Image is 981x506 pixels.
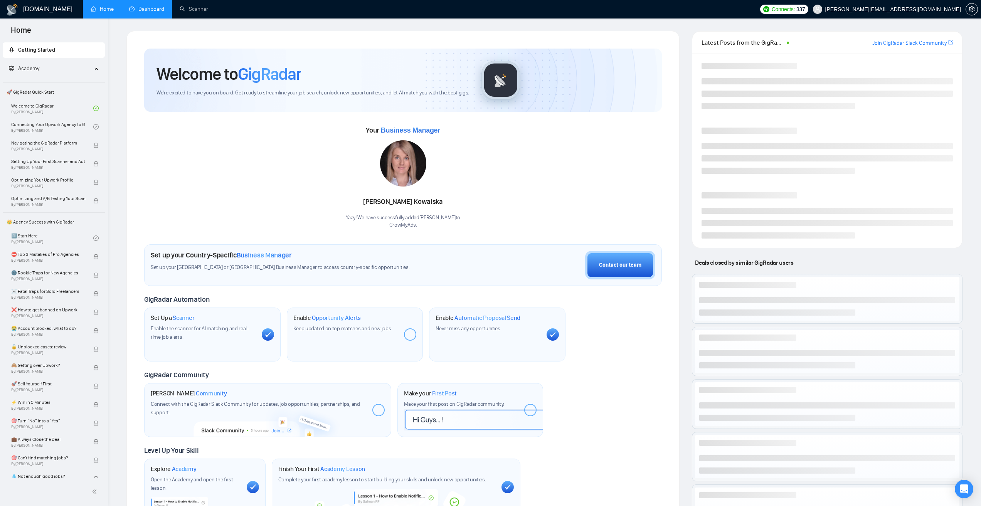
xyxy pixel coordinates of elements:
span: check-circle [93,235,99,241]
span: 😭 Account blocked: what to do? [11,324,85,332]
span: ⛔ Top 3 Mistakes of Pro Agencies [11,250,85,258]
span: lock [93,476,99,481]
span: 👑 Agency Success with GigRadar [3,214,104,230]
span: By [PERSON_NAME] [11,314,85,318]
img: gigradar-logo.png [481,61,520,99]
p: GrowMyAds . [346,222,460,229]
h1: Welcome to [156,64,301,84]
span: Set up your [GEOGRAPHIC_DATA] or [GEOGRAPHIC_DATA] Business Manager to access country-specific op... [151,264,454,271]
div: Yaay! We have successfully added [PERSON_NAME] to [346,214,460,229]
span: By [PERSON_NAME] [11,184,85,188]
span: lock [93,143,99,148]
span: Never miss any opportunities. [436,325,501,332]
img: 1717011979921-42.jpg [380,140,426,187]
span: GigRadar [238,64,301,84]
span: ⚡ Win in 5 Minutes [11,398,85,406]
span: rocket [9,47,14,52]
span: By [PERSON_NAME] [11,462,85,466]
span: 💧 Not enough good jobs? [11,472,85,480]
img: slackcommunity-bg.png [194,401,342,437]
span: Complete your first academy lesson to start building your skills and unlock new opportunities. [278,476,486,483]
a: searchScanner [180,6,208,12]
span: 💼 Always Close the Deal [11,435,85,443]
a: homeHome [91,6,114,12]
span: First Post [432,390,457,397]
span: By [PERSON_NAME] [11,369,85,374]
div: Open Intercom Messenger [955,480,973,498]
span: check-circle [93,124,99,129]
span: 🔓 Unblocked cases: review [11,343,85,351]
a: 1️⃣ Start HereBy[PERSON_NAME] [11,230,93,247]
span: lock [93,346,99,352]
span: 🚀 Sell Yourself First [11,380,85,388]
span: Academy Lesson [320,465,365,473]
span: lock [93,180,99,185]
span: Navigating the GigRadar Platform [11,139,85,147]
span: Enable the scanner for AI matching and real-time job alerts. [151,325,249,340]
span: Connects: [772,5,795,13]
a: export [948,39,953,46]
span: 🌚 Rookie Traps for New Agencies [11,269,85,277]
span: By [PERSON_NAME] [11,165,85,170]
span: Connect with the GigRadar Slack Community for updates, job opportunities, partnerships, and support. [151,401,360,416]
span: setting [966,6,978,12]
div: [PERSON_NAME] Kowalska [346,195,460,208]
span: Home [5,25,37,41]
span: lock [93,365,99,370]
span: 🙈 Getting over Upwork? [11,361,85,369]
span: lock [93,457,99,463]
span: lock [93,161,99,166]
span: Academy [18,65,39,72]
span: Community [196,390,227,397]
span: By [PERSON_NAME] [11,332,85,337]
h1: Make your [404,390,457,397]
span: By [PERSON_NAME] [11,443,85,448]
span: lock [93,272,99,278]
span: Open the Academy and open the first lesson. [151,476,233,491]
span: Keep updated on top matches and new jobs. [293,325,392,332]
span: lock [93,420,99,426]
span: double-left [92,488,99,496]
span: Opportunity Alerts [312,314,361,322]
h1: Set up your Country-Specific [151,251,292,259]
span: 337 [796,5,805,13]
span: ☠️ Fatal Traps for Solo Freelancers [11,287,85,295]
span: lock [93,254,99,259]
span: Academy [9,65,39,72]
span: By [PERSON_NAME] [11,388,85,392]
span: 🎯 Turn “No” into a “Yes” [11,417,85,425]
span: By [PERSON_NAME] [11,351,85,355]
span: 🚀 GigRadar Quick Start [3,84,104,100]
span: Getting Started [18,47,55,53]
span: By [PERSON_NAME] [11,406,85,411]
span: By [PERSON_NAME] [11,147,85,151]
li: Getting Started [3,42,105,58]
span: Optimizing and A/B Testing Your Scanner for Better Results [11,195,85,202]
img: logo [6,3,19,16]
span: Business Manager [237,251,292,259]
span: lock [93,309,99,315]
a: setting [966,6,978,12]
span: Level Up Your Skill [144,446,199,455]
img: upwork-logo.png [763,6,769,12]
span: By [PERSON_NAME] [11,425,85,429]
a: dashboardDashboard [129,6,164,12]
div: Contact our team [599,261,641,269]
span: By [PERSON_NAME] [11,277,85,281]
button: setting [966,3,978,15]
span: check-circle [93,106,99,111]
h1: Enable [436,314,520,322]
h1: Set Up a [151,314,194,322]
span: GigRadar Community [144,371,209,379]
h1: [PERSON_NAME] [151,390,227,397]
a: Connecting Your Upwork Agency to GigRadarBy[PERSON_NAME] [11,118,93,135]
span: user [815,7,820,12]
span: Your [366,126,440,134]
span: export [948,39,953,45]
span: Latest Posts from the GigRadar Community [702,38,784,47]
button: Contact our team [585,251,655,279]
span: Business Manager [381,126,440,134]
span: lock [93,402,99,407]
span: fund-projection-screen [9,66,14,71]
span: lock [93,291,99,296]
